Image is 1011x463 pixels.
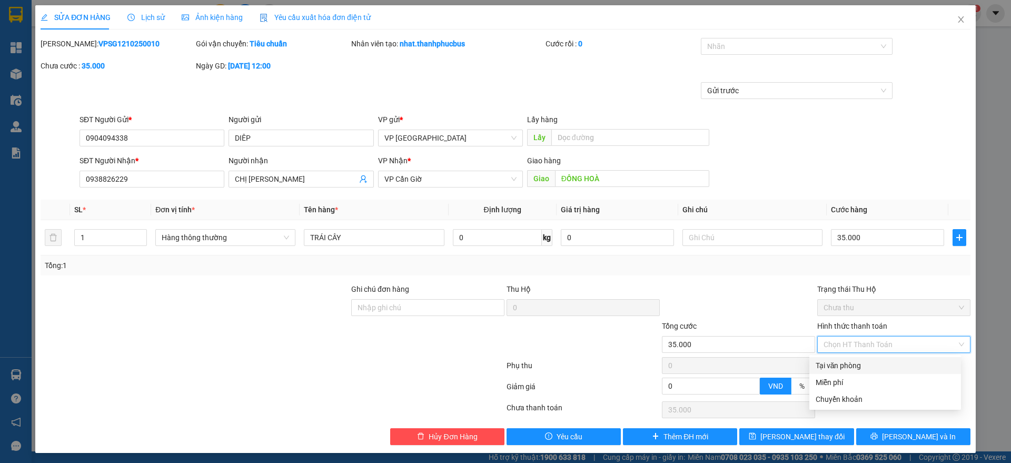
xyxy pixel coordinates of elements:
[378,156,408,165] span: VP Nhận
[506,381,661,399] div: Giảm giá
[546,38,699,50] div: Cước rồi :
[378,114,523,125] div: VP gửi
[506,402,661,420] div: Chưa thanh toán
[260,13,371,22] span: Yêu cầu xuất hóa đơn điện tử
[882,431,956,442] span: [PERSON_NAME] và In
[816,377,955,388] div: Miễn phí
[953,229,966,246] button: plus
[41,13,111,22] span: SỬA ĐƠN HÀNG
[260,14,268,22] img: icon
[484,205,521,214] span: Định lượng
[824,300,964,316] span: Chưa thu
[13,13,66,66] img: logo.jpg
[760,431,845,442] span: [PERSON_NAME] thay đổi
[663,431,708,442] span: Thêm ĐH mới
[578,40,582,48] b: 0
[816,393,955,405] div: Chuyển khoản
[545,432,552,441] span: exclamation-circle
[799,382,805,390] span: %
[551,129,709,146] input: Dọc đường
[749,432,756,441] span: save
[946,5,976,35] button: Close
[662,322,697,330] span: Tổng cước
[507,285,531,293] span: Thu Hộ
[82,62,105,70] b: 35.000
[527,115,558,124] span: Lấy hàng
[196,38,349,50] div: Gói vận chuyển:
[429,431,477,442] span: Hủy Đơn Hàng
[557,431,582,442] span: Yêu cầu
[162,230,289,245] span: Hàng thông thường
[74,205,83,214] span: SL
[739,428,854,445] button: save[PERSON_NAME] thay đổi
[351,285,409,293] label: Ghi chú đơn hàng
[417,432,424,441] span: delete
[824,337,964,352] span: Chọn HT Thanh Toán
[182,14,189,21] span: picture
[196,60,349,72] div: Ngày GD:
[768,382,783,390] span: VND
[400,40,465,48] b: nhat.thanhphucbus
[555,170,709,187] input: Dọc đường
[182,13,243,22] span: Ảnh kiện hàng
[817,322,887,330] label: Hình thức thanh toán
[831,205,867,214] span: Cước hàng
[127,13,165,22] span: Lịch sử
[957,15,965,24] span: close
[41,60,194,72] div: Chưa cước :
[527,156,561,165] span: Giao hàng
[13,68,53,117] b: Thành Phúc Bus
[98,40,160,48] b: VPSG1210250010
[41,14,48,21] span: edit
[390,428,504,445] button: deleteHủy Đơn Hàng
[816,360,955,371] div: Tại văn phòng
[80,114,224,125] div: SĐT Người Gửi
[856,428,970,445] button: printer[PERSON_NAME] và In
[506,360,661,378] div: Phụ thu
[507,428,621,445] button: exclamation-circleYêu cầu
[45,229,62,246] button: delete
[228,62,271,70] b: [DATE] 12:00
[65,15,104,65] b: Gửi khách hàng
[652,432,659,441] span: plus
[527,129,551,146] span: Lấy
[41,38,194,50] div: [PERSON_NAME]:
[561,205,600,214] span: Giá trị hàng
[229,114,373,125] div: Người gửi
[542,229,552,246] span: kg
[45,260,390,271] div: Tổng: 1
[304,229,444,246] input: VD: Bàn, Ghế
[384,171,517,187] span: VP Cần Giờ
[870,432,878,441] span: printer
[351,38,543,50] div: Nhân viên tạo:
[127,14,135,21] span: clock-circle
[707,83,887,98] span: Gửi trước
[384,130,517,146] span: VP Sài Gòn
[527,170,555,187] span: Giao
[682,229,822,246] input: Ghi Chú
[817,283,970,295] div: Trạng thái Thu Hộ
[304,205,338,214] span: Tên hàng
[678,200,827,220] th: Ghi chú
[351,299,504,316] input: Ghi chú đơn hàng
[359,175,368,183] span: user-add
[155,205,195,214] span: Đơn vị tính
[623,428,737,445] button: plusThêm ĐH mới
[250,40,287,48] b: Tiêu chuẩn
[229,155,373,166] div: Người nhận
[953,233,966,242] span: plus
[80,155,224,166] div: SĐT Người Nhận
